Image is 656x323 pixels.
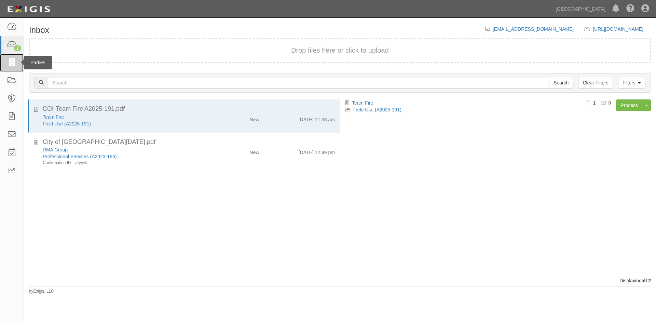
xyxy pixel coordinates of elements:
[353,107,401,112] a: Field Use (A2025-191)
[43,105,335,113] div: COI-Team Fire A2025-191.pdf
[43,114,64,120] a: Team Fire
[5,3,52,15] img: logo-5460c22ac91f19d4615b14bd174203de0afe785f0fc80cf4dbbc73dc1793850b.png
[299,113,335,123] div: [DATE] 11:33 am
[43,153,209,160] div: Professional Services (A2023-166)
[593,100,596,106] b: 1
[43,147,68,152] a: RMA Group
[642,278,651,283] b: all 2
[29,26,49,35] h1: Inbox
[549,77,573,89] input: Search
[43,154,117,159] a: Professional Services (A2023-166)
[552,2,609,16] a: [GEOGRAPHIC_DATA]
[43,120,209,127] div: Field Use (A2025-191)
[14,45,21,51] div: 2
[291,45,389,55] button: Drop files here or click to upload
[626,5,634,13] i: Help Center - Complianz
[43,121,91,126] a: Field Use (A2025-191)
[493,26,574,32] a: [EMAIL_ADDRESS][DOMAIN_NAME]
[48,77,549,89] input: Search
[250,113,259,123] div: New
[24,56,52,69] div: Parties
[609,100,611,106] b: 0
[593,26,651,32] a: [URL][DOMAIN_NAME]
[250,146,259,156] div: New
[43,113,209,120] div: Team Fire
[352,100,373,106] a: Team Fire
[24,277,656,284] div: Displaying
[299,146,335,156] div: [DATE] 12:49 pm
[618,77,645,89] a: Filters
[43,138,335,147] div: City of Chino Hills_9-2-2025.pdf
[616,99,642,111] a: Process
[43,160,209,166] div: Confirmation ID - v4yyvk
[578,77,613,89] a: Clear Filters
[33,289,54,294] a: Exigis, LLC
[43,146,209,153] div: RMA Group
[29,288,54,294] small: by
